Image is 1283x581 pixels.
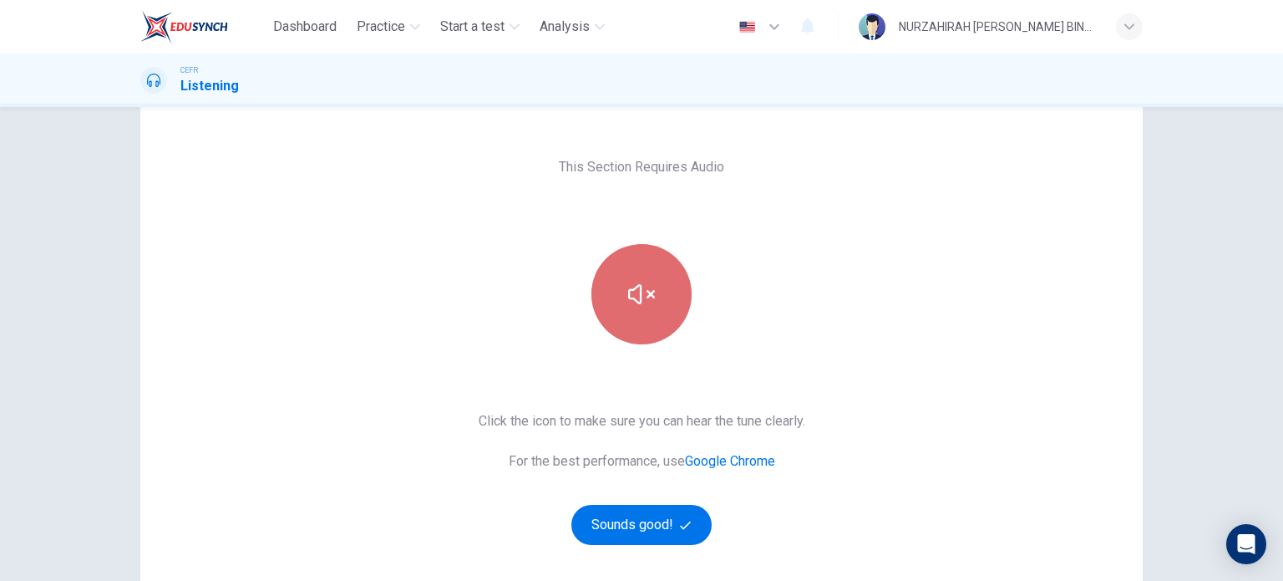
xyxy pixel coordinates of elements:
[140,10,228,43] img: EduSynch logo
[434,12,526,42] button: Start a test
[479,451,805,471] span: For the best performance, use
[859,13,885,40] img: Profile picture
[533,12,611,42] button: Analysis
[350,12,427,42] button: Practice
[479,411,805,431] span: Click the icon to make sure you can hear the tune clearly.
[540,17,590,37] span: Analysis
[180,76,239,96] h1: Listening
[140,10,266,43] a: EduSynch logo
[685,453,775,469] a: Google Chrome
[737,21,758,33] img: en
[571,505,712,545] button: Sounds good!
[559,157,724,177] span: This Section Requires Audio
[273,17,337,37] span: Dashboard
[440,17,505,37] span: Start a test
[357,17,405,37] span: Practice
[266,12,343,42] button: Dashboard
[180,64,198,76] span: CEFR
[1226,524,1266,564] div: Open Intercom Messenger
[899,17,1096,37] div: NURZAHIRAH [PERSON_NAME] BINTI [PERSON_NAME]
